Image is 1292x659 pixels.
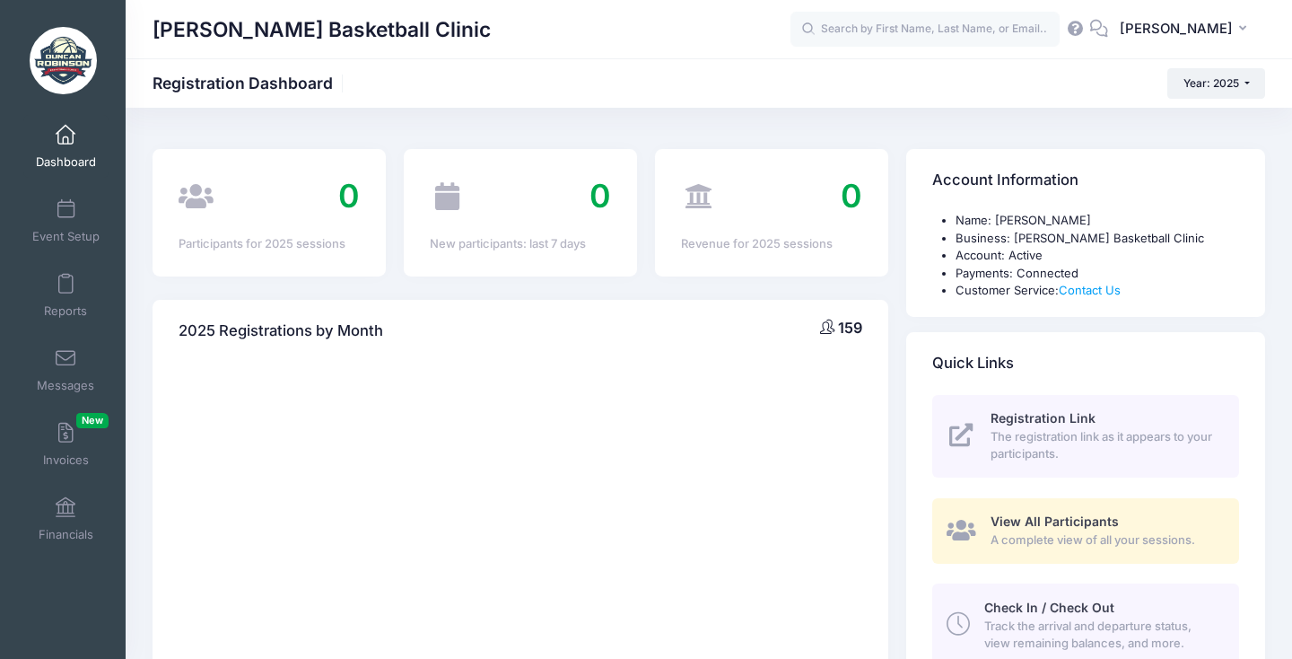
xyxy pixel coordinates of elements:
[23,488,109,550] a: Financials
[838,319,862,337] span: 159
[681,235,862,253] div: Revenue for 2025 sessions
[932,395,1239,478] a: Registration Link The registration link as it appears to your participants.
[1108,9,1265,50] button: [PERSON_NAME]
[44,303,87,319] span: Reports
[991,514,1119,529] span: View All Participants
[956,247,1239,265] li: Account: Active
[841,176,862,215] span: 0
[956,265,1239,283] li: Payments: Connected
[23,189,109,252] a: Event Setup
[991,410,1096,426] span: Registration Link
[39,527,93,542] span: Financials
[23,264,109,327] a: Reports
[984,600,1114,615] span: Check In / Check Out
[1183,76,1239,90] span: Year: 2025
[932,155,1078,206] h4: Account Information
[1167,68,1265,99] button: Year: 2025
[338,176,360,215] span: 0
[32,229,100,244] span: Event Setup
[956,282,1239,300] li: Customer Service:
[23,338,109,401] a: Messages
[43,453,89,468] span: Invoices
[179,235,360,253] div: Participants for 2025 sessions
[23,413,109,476] a: InvoicesNew
[991,428,1218,463] span: The registration link as it appears to your participants.
[76,413,109,428] span: New
[30,27,97,94] img: Duncan Robinson Basketball Clinic
[153,9,491,50] h1: [PERSON_NAME] Basketball Clinic
[932,338,1014,389] h4: Quick Links
[430,235,611,253] div: New participants: last 7 days
[36,154,96,170] span: Dashboard
[1120,19,1233,39] span: [PERSON_NAME]
[984,618,1218,653] span: Track the arrival and departure status, view remaining balances, and more.
[179,305,383,356] h4: 2025 Registrations by Month
[991,532,1218,549] span: A complete view of all your sessions.
[37,378,94,393] span: Messages
[589,176,611,215] span: 0
[153,74,348,92] h1: Registration Dashboard
[23,115,109,178] a: Dashboard
[932,498,1239,564] a: View All Participants A complete view of all your sessions.
[1059,283,1121,297] a: Contact Us
[956,230,1239,248] li: Business: [PERSON_NAME] Basketball Clinic
[956,212,1239,230] li: Name: [PERSON_NAME]
[790,12,1060,48] input: Search by First Name, Last Name, or Email...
